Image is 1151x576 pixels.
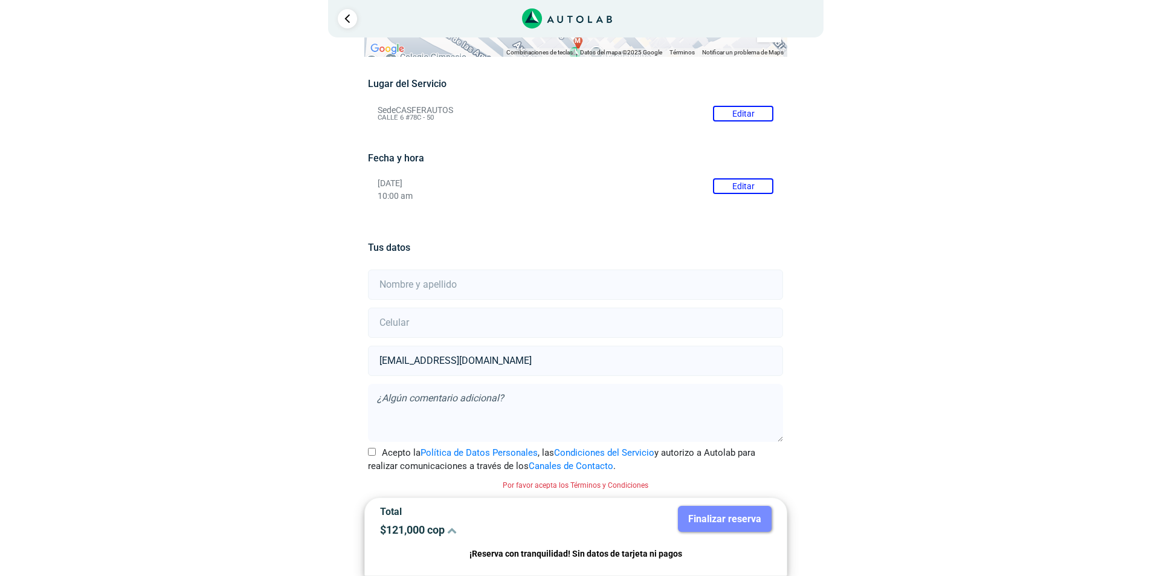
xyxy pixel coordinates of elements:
a: Abre esta zona en Google Maps (se abre en una nueva ventana) [367,41,407,57]
p: $ 121,000 cop [380,523,567,536]
input: Correo electrónico [368,346,783,376]
a: Política de Datos Personales [421,447,538,458]
a: Link al sitio de autolab [522,12,612,24]
a: Términos (se abre en una nueva pestaña) [669,49,695,56]
a: Notificar un problema de Maps [702,49,784,56]
label: Acepto la , las y autorizo a Autolab para realizar comunicaciones a través de los . [368,446,783,473]
h5: Tus datos [368,242,783,253]
a: Ir al paso anterior [338,9,357,28]
p: 10:00 am [378,191,773,201]
p: Total [380,506,567,517]
span: m [574,36,580,47]
h5: Lugar del Servicio [368,78,783,89]
a: Condiciones del Servicio [554,447,654,458]
button: Editar [713,178,773,194]
button: Finalizar reserva [678,506,772,532]
img: Google [367,41,407,57]
input: Celular [368,308,783,338]
p: ¡Reserva con tranquilidad! Sin datos de tarjeta ni pagos [380,547,772,561]
h5: Fecha y hora [368,152,783,164]
small: Por favor acepta los Términos y Condiciones [503,481,648,490]
input: Nombre y apellido [368,270,783,300]
p: [DATE] [378,178,773,189]
button: Combinaciones de teclas [506,48,573,57]
a: Canales de Contacto [529,461,613,471]
input: Acepto laPolítica de Datos Personales, lasCondiciones del Servicioy autorizo a Autolab para reali... [368,448,376,456]
span: Datos del mapa ©2025 Google [580,49,662,56]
